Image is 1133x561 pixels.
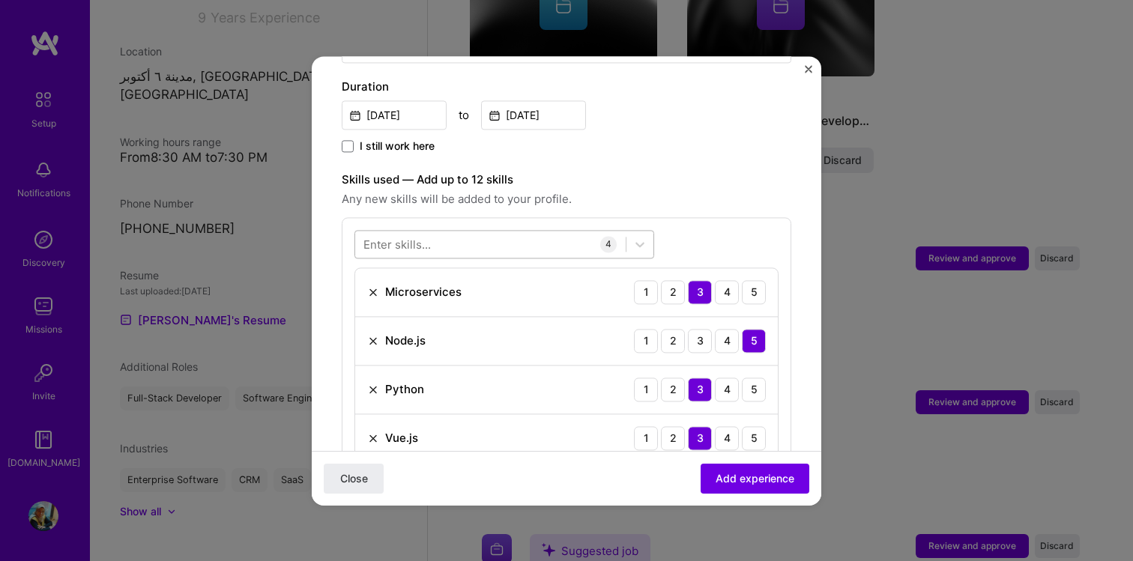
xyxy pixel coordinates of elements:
div: Vue.js [385,430,418,446]
img: Remove [367,335,379,347]
div: 4 [715,280,739,304]
button: Close [324,463,384,493]
label: Skills used — Add up to 12 skills [342,171,791,189]
div: 3 [688,329,712,353]
span: I still work here [360,139,435,154]
div: Microservices [385,284,462,300]
div: 4 [715,377,739,401]
div: 3 [688,377,712,401]
span: Any new skills will be added to your profile. [342,190,791,208]
div: Enter skills... [363,236,431,252]
label: Duration [342,78,791,96]
div: to [459,107,469,123]
div: 5 [742,377,766,401]
button: Close [805,65,812,81]
input: Date [342,100,447,130]
div: 2 [661,426,685,450]
img: Remove [367,432,379,444]
img: Remove [367,383,379,395]
div: 3 [688,426,712,450]
button: Add experience [701,463,809,493]
div: Python [385,381,424,397]
span: Close [340,470,368,485]
div: 4 [600,236,617,252]
div: 1 [634,329,658,353]
div: 5 [742,280,766,304]
div: 3 [688,280,712,304]
div: 1 [634,377,658,401]
div: Node.js [385,333,426,348]
input: Date [481,100,586,130]
span: Add experience [716,470,794,485]
div: 5 [742,329,766,353]
div: 2 [661,329,685,353]
div: 2 [661,377,685,401]
div: 1 [634,280,658,304]
div: 2 [661,280,685,304]
div: 1 [634,426,658,450]
div: 4 [715,426,739,450]
div: 4 [715,329,739,353]
img: Remove [367,286,379,298]
div: 5 [742,426,766,450]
